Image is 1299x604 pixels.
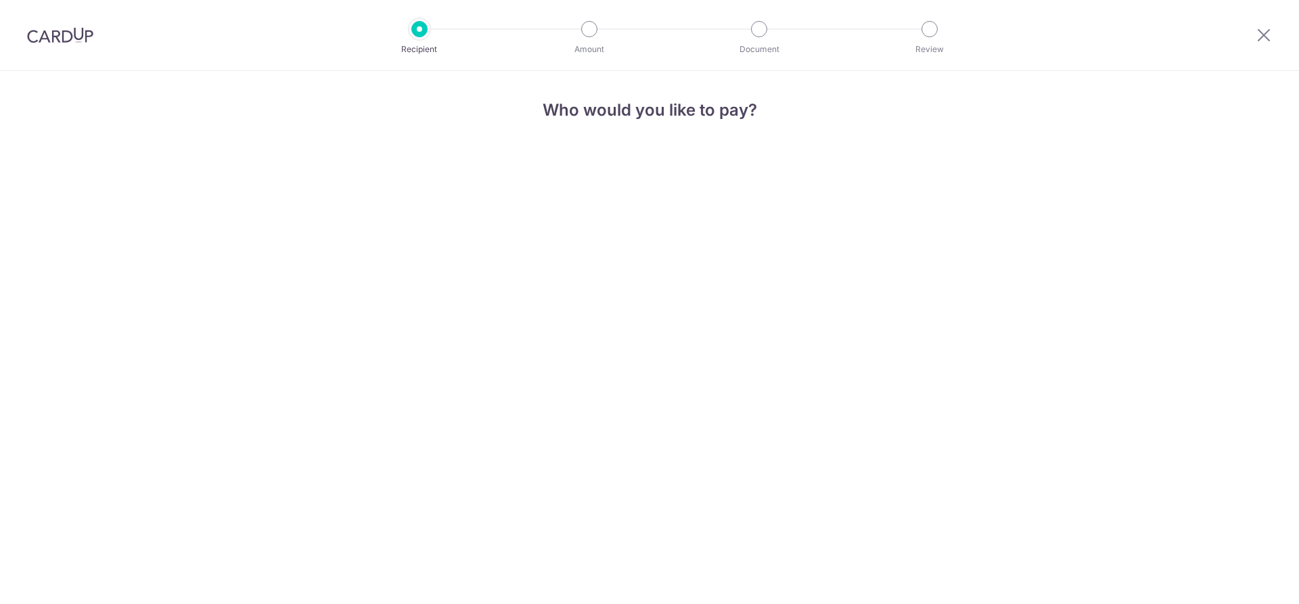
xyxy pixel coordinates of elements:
[468,98,831,122] h4: Who would you like to pay?
[880,43,980,56] p: Review
[27,27,93,43] img: CardUp
[709,43,809,56] p: Document
[369,43,470,56] p: Recipient
[1212,563,1285,597] iframe: Opens a widget where you can find more information
[539,43,639,56] p: Amount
